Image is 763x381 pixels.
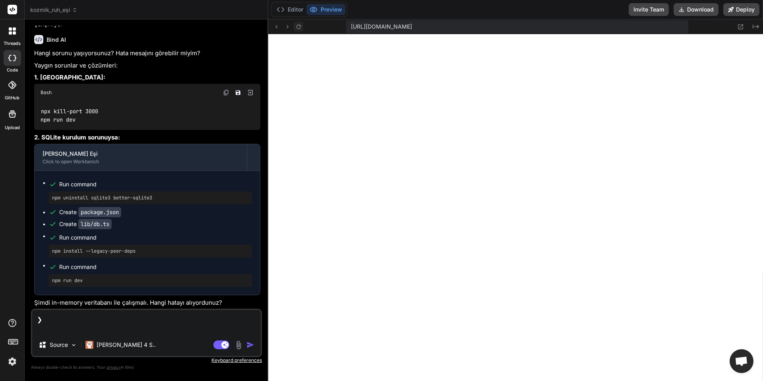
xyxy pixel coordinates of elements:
[43,159,239,165] div: Click to open Workbench
[59,220,112,228] div: Create
[59,208,121,216] div: Create
[41,89,52,96] span: Bash
[629,3,669,16] button: Invite Team
[78,219,112,229] code: lib/db.ts
[30,6,77,14] span: kozmik_ruh_eşi
[35,144,247,170] button: [PERSON_NAME] EşiClick to open Workbench
[97,341,156,349] p: [PERSON_NAME] 4 S..
[59,234,252,242] span: Run command
[59,180,252,188] span: Run command
[50,341,68,349] p: Source
[59,263,252,271] span: Run command
[46,36,66,44] h6: Bind AI
[5,95,19,101] label: GitHub
[34,73,105,81] strong: 1. [GEOGRAPHIC_DATA]:
[41,107,98,124] code: npx kill-port 3000 npm run dev
[223,89,229,96] img: copy
[5,124,20,131] label: Upload
[34,298,260,308] p: Şimdi in-memory veritabanı ile çalışmalı. Hangi hatayı alıyordunuz?
[306,4,345,15] button: Preview
[730,349,753,373] a: Açık sohbet
[234,340,243,350] img: attachment
[34,61,260,70] p: Yaygın sorunlar ve çözümleri:
[31,357,262,364] p: Keyboard preferences
[31,364,262,371] p: Always double-check its answers. Your in Bind
[32,310,261,334] textarea: ❯
[273,4,306,15] button: Editor
[78,207,121,217] code: package.json
[34,133,120,141] strong: 2. SQLite kurulum sorunuysa:
[7,67,18,73] label: code
[723,3,759,16] button: Deploy
[246,341,254,349] img: icon
[232,87,244,98] button: Save file
[6,355,19,368] img: settings
[351,23,412,31] span: [URL][DOMAIN_NAME]
[107,365,121,369] span: privacy
[268,34,763,381] iframe: Preview
[70,342,77,348] img: Pick Models
[34,49,260,58] p: Hangi sorunu yaşıyorsunuz? Hata mesajını görebilir miyim?
[52,248,249,254] pre: npm install --legacy-peer-deps
[85,341,93,349] img: Claude 4 Sonnet
[43,150,239,158] div: [PERSON_NAME] Eşi
[52,195,249,201] pre: npm uninstall sqlite3 better-sqlite3
[4,40,21,47] label: threads
[52,277,249,284] pre: npm run dev
[674,3,718,16] button: Download
[247,89,254,96] img: Open in Browser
